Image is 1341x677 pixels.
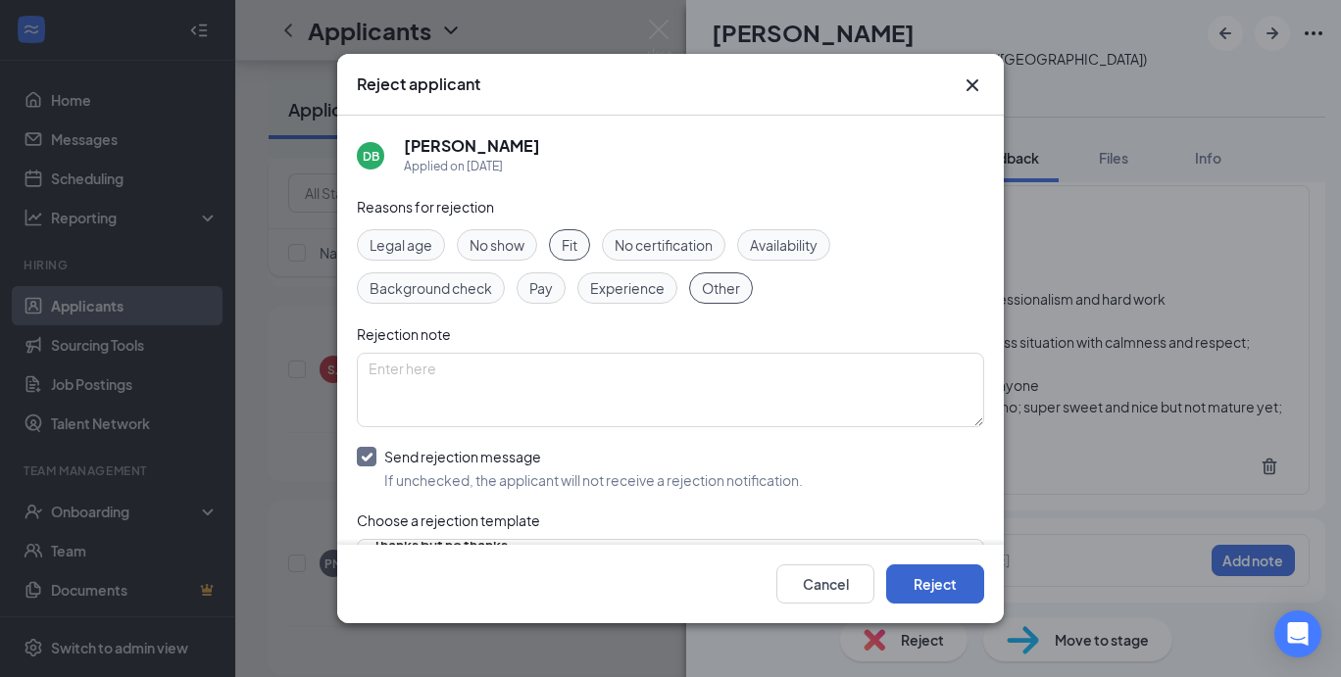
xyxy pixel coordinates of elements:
div: Applied on [DATE] [404,157,540,176]
svg: Cross [961,73,984,97]
h3: Reject applicant [357,73,480,95]
span: Other [702,277,740,299]
button: Cancel [776,564,874,604]
span: Experience [590,277,665,299]
h5: [PERSON_NAME] [404,135,540,157]
span: No show [470,234,524,256]
span: No certification [615,234,713,256]
span: Choose a rejection template [357,511,540,529]
span: Fit [562,234,577,256]
button: Close [961,73,984,97]
div: DB [363,148,379,165]
span: Pay [529,277,553,299]
span: Reasons for rejection [357,198,494,216]
span: Availability [750,234,818,256]
button: Reject [886,564,984,604]
span: Rejection note [357,325,451,343]
span: Background check [370,277,492,299]
span: Legal age [370,234,432,256]
div: Open Intercom Messenger [1274,610,1321,657]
